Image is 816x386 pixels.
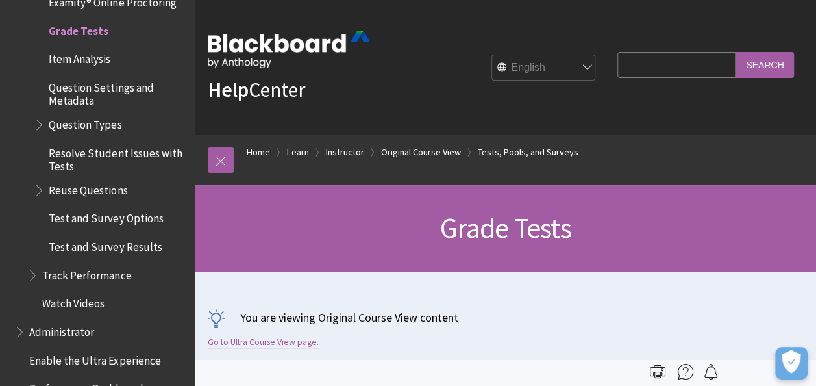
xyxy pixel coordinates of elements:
a: HelpCenter [208,77,305,103]
span: Administrator [29,321,94,339]
span: Test and Survey Results [49,236,162,253]
span: Grade Tests [439,210,571,246]
a: Learn [287,144,309,161]
span: Watch Videos [42,293,105,311]
a: Tests, Pools, and Surveys [478,144,578,161]
strong: Help [208,77,249,103]
a: Original Course View [381,144,461,161]
span: Grade Tests [49,20,108,38]
span: Resolve Student Issues with Tests [49,142,186,173]
span: Track Performance [42,264,131,282]
span: Item Analysis [49,49,110,66]
select: Site Language Selector [492,55,596,81]
a: Instructor [326,144,364,161]
a: Go to Ultra Course View page. [208,337,319,348]
button: فتح التفضيلات [775,347,808,380]
img: Blackboard by Anthology [208,31,370,68]
input: Search [736,52,794,77]
img: Print [650,364,665,380]
a: Home [247,144,270,161]
span: Question Types [49,114,121,131]
span: Enable the Ultra Experience [29,350,160,367]
img: Follow this page [703,364,719,380]
span: Test and Survey Options [49,208,163,225]
span: Reuse Questions [49,179,127,197]
span: Question Settings and Metadata [49,77,186,107]
p: You are viewing Original Course View content [208,309,803,326]
img: More help [678,364,693,380]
